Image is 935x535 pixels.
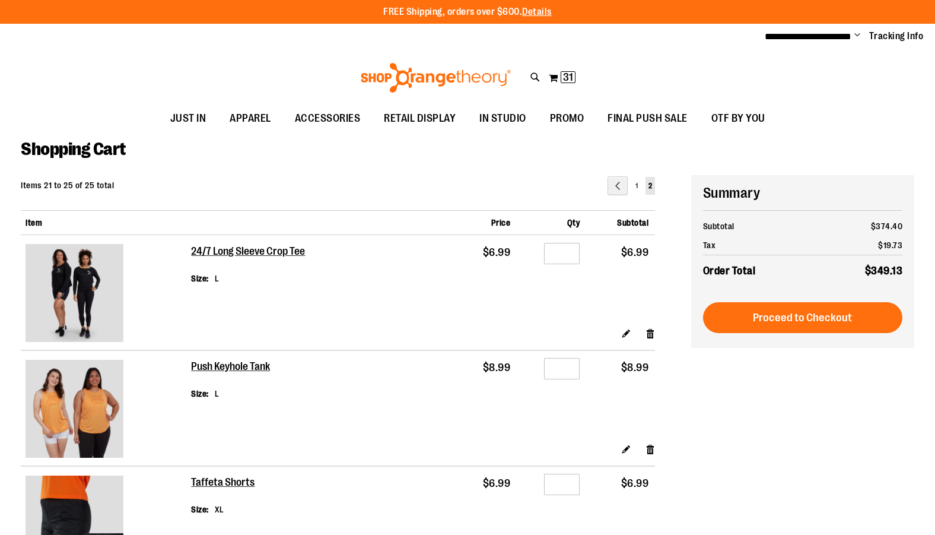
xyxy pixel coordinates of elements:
img: 24/7 Long Sleeve Crop Tee [26,244,123,342]
a: PROMO [538,105,596,132]
span: $8.99 [483,362,511,373]
span: Price [491,218,511,227]
a: Details [522,7,552,17]
a: 24/7 Long Sleeve Crop Tee [26,244,186,345]
span: 2 [648,182,652,190]
a: 1 [632,177,641,195]
a: JUST IN [158,105,218,132]
span: $6.99 [483,477,511,489]
a: 24/7 Long Sleeve Crop Tee [191,245,306,258]
span: $349.13 [865,265,903,277]
h2: Summary [703,183,903,203]
span: 31 [563,71,573,83]
span: Shopping Cart [21,139,126,159]
span: Qty [567,218,580,227]
span: JUST IN [170,105,206,132]
span: $19.73 [878,240,902,250]
dt: Size [191,388,209,400]
th: Subtotal [703,217,822,236]
a: Remove item [645,443,656,455]
span: IN STUDIO [479,105,526,132]
span: ACCESSORIES [295,105,361,132]
dd: L [215,388,220,400]
a: ACCESSORIES [283,105,373,132]
a: RETAIL DISPLAY [372,105,467,132]
span: $8.99 [621,362,649,373]
button: Account menu [854,30,860,42]
span: 1 [635,182,638,190]
span: Items 21 to 25 of 25 total [21,181,114,190]
span: APPAREL [230,105,271,132]
span: $6.99 [621,246,649,258]
a: Push Keyhole Tank [191,360,271,373]
a: Taffeta Shorts [191,476,255,489]
dt: Size [191,273,209,284]
dd: L [215,273,220,284]
strong: Order Total [703,262,756,279]
dd: XL [215,504,224,515]
span: $6.99 [483,246,511,258]
span: OTF BY YOU [711,105,765,132]
span: FINAL PUSH SALE [608,105,688,132]
span: $374.40 [871,221,903,231]
span: RETAIL DISPLAY [384,105,456,132]
span: $6.99 [621,477,649,489]
a: FINAL PUSH SALE [596,105,699,132]
a: Remove item [645,327,656,340]
span: Item [26,218,42,227]
a: OTF BY YOU [699,105,777,132]
a: Tracking Info [869,30,924,43]
a: IN STUDIO [467,105,538,132]
img: Shop Orangetheory [359,63,513,93]
a: APPAREL [218,105,283,132]
img: Push Keyhole Tank [26,360,123,458]
span: Proceed to Checkout [753,311,852,324]
span: PROMO [550,105,584,132]
th: Tax [703,236,822,255]
button: Proceed to Checkout [703,302,903,333]
a: Push Keyhole Tank [26,360,186,461]
dt: Size [191,504,209,515]
span: Subtotal [617,218,648,227]
p: FREE Shipping, orders over $600. [383,5,552,19]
